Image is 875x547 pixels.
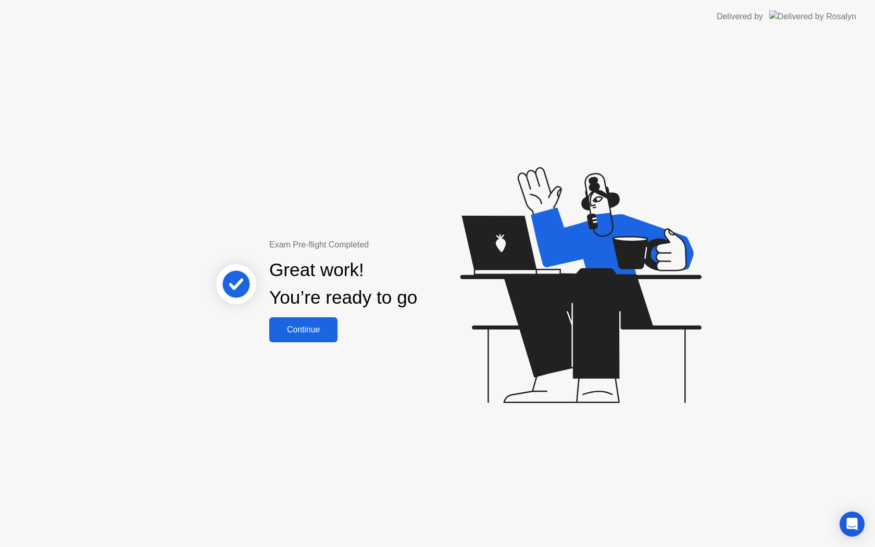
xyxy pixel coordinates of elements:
[269,239,484,251] div: Exam Pre-flight Completed
[717,10,763,23] div: Delivered by
[769,10,856,22] img: Delivered by Rosalyn
[269,256,417,312] div: Great work! You’re ready to go
[272,325,334,334] div: Continue
[840,512,865,537] div: Open Intercom Messenger
[269,317,337,342] button: Continue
